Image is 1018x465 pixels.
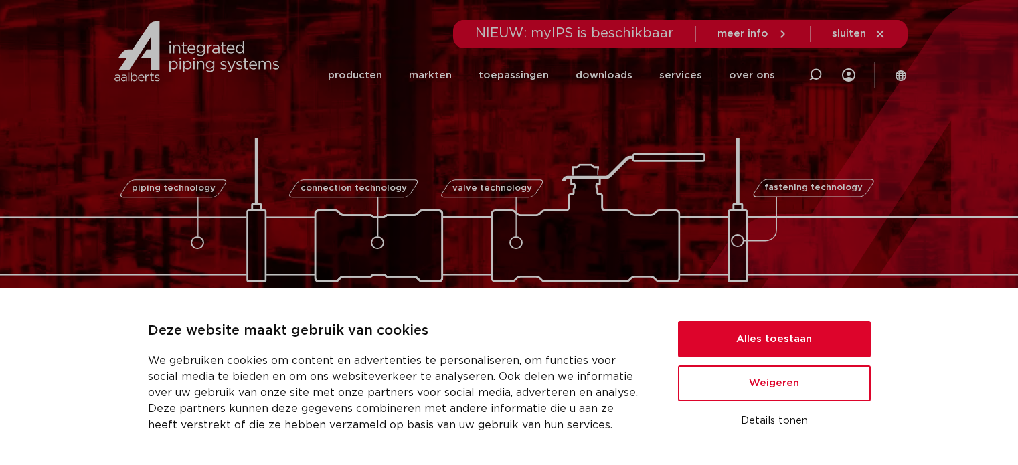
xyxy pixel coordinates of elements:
[842,48,855,102] div: my IPS
[717,28,788,40] a: meer info
[452,184,532,193] span: valve technology
[832,28,886,40] a: sluiten
[717,29,768,39] span: meer info
[300,184,406,193] span: connection technology
[678,365,871,401] button: Weigeren
[678,409,871,432] button: Details tonen
[576,50,632,101] a: downloads
[409,50,452,101] a: markten
[328,50,775,101] nav: Menu
[475,27,674,40] span: NIEUW: myIPS is beschikbaar
[678,321,871,357] button: Alles toestaan
[148,353,646,433] p: We gebruiken cookies om content en advertenties te personaliseren, om functies voor social media ...
[659,50,702,101] a: services
[148,320,646,342] p: Deze website maakt gebruik van cookies
[764,184,863,193] span: fastening technology
[328,50,382,101] a: producten
[479,50,549,101] a: toepassingen
[729,50,775,101] a: over ons
[132,184,216,193] span: piping technology
[832,29,866,39] span: sluiten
